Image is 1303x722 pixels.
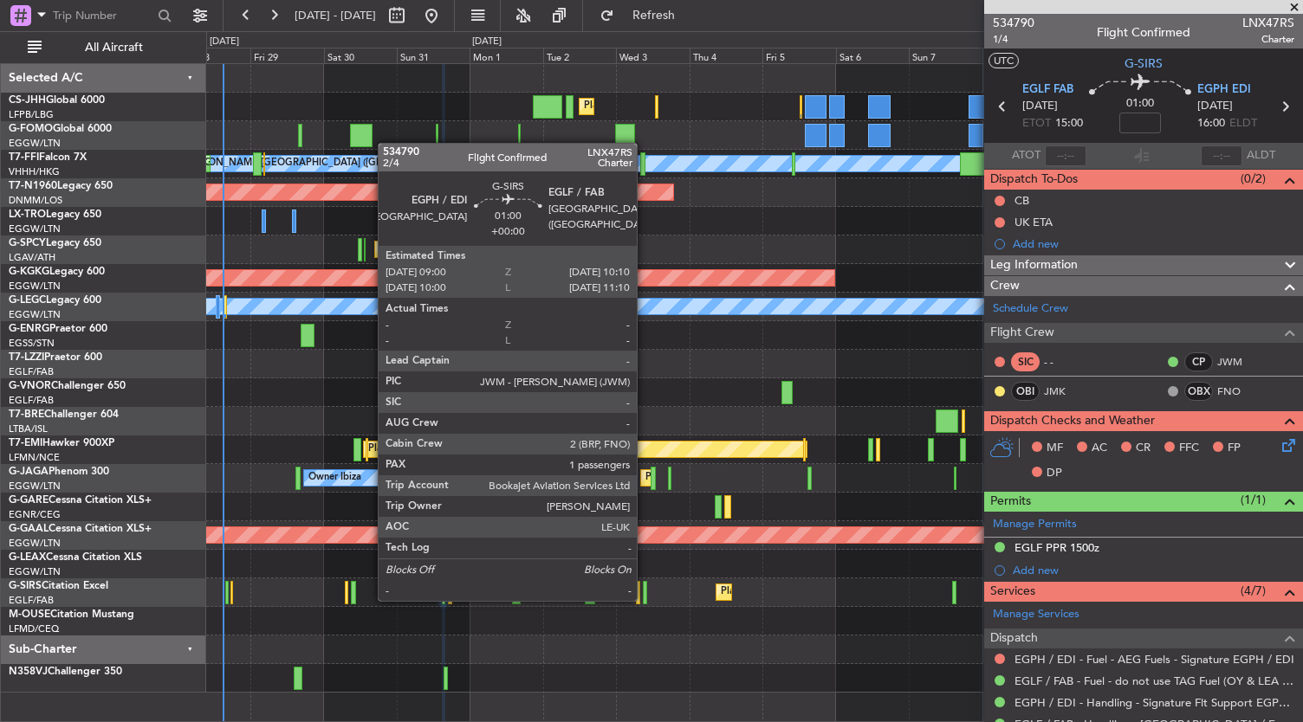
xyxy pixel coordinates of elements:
[53,3,152,29] input: Trip Number
[1013,563,1294,577] div: Add new
[1015,540,1099,555] div: EGLF PPR 1500z
[1013,236,1294,251] div: Add new
[9,337,55,350] a: EGSS/STN
[9,667,48,677] span: N358VJ
[9,267,105,277] a: G-KGKGLegacy 600
[9,267,49,277] span: G-KGKG
[9,324,49,334] span: G-ENRG
[9,438,114,448] a: T7-EMIHawker 900XP
[1011,382,1040,401] div: OBI
[45,42,183,54] span: All Aircraft
[584,93,857,119] div: Planned Maint [GEOGRAPHIC_DATA] ([GEOGRAPHIC_DATA])
[470,48,542,63] div: Mon 1
[9,181,113,191] a: T7-N1960Legacy 650
[9,609,134,620] a: M-OUSECitation Mustang
[1097,23,1190,42] div: Flight Confirmed
[9,124,53,134] span: G-FOMO
[990,411,1155,431] span: Dispatch Checks and Weather
[9,667,122,677] a: N358VJChallenger 350
[9,308,61,321] a: EGGW/LTN
[618,10,690,22] span: Refresh
[9,95,105,106] a: CS-JHHGlobal 6000
[9,467,109,477] a: G-JAGAPhenom 300
[1044,384,1083,399] a: JMK
[9,609,50,620] span: M-OUSE
[9,280,61,293] a: EGGW/LTN
[9,495,152,506] a: G-GARECessna Citation XLS+
[1229,115,1257,132] span: ELDT
[178,48,250,63] div: Thu 28
[1022,115,1051,132] span: ETOT
[9,165,60,178] a: VHHH/HKG
[250,48,323,63] div: Fri 29
[1044,354,1083,370] div: - -
[990,629,1038,648] span: Dispatch
[9,422,48,435] a: LTBA/ISL
[9,480,61,493] a: EGGW/LTN
[1241,582,1266,600] span: (4/7)
[9,438,42,448] span: T7-EMI
[9,594,54,607] a: EGLF/FAB
[1015,193,1029,208] div: CB
[990,255,1078,275] span: Leg Information
[9,409,44,420] span: T7-BRE
[543,48,616,63] div: Tue 2
[9,394,54,407] a: EGLF/FAB
[9,565,61,578] a: EGGW/LTN
[9,152,39,163] span: T7-FFI
[379,236,579,262] div: Planned Maint Athens ([PERSON_NAME] Intl)
[472,35,502,49] div: [DATE]
[210,35,239,49] div: [DATE]
[836,48,909,63] div: Sat 6
[9,467,49,477] span: G-JAGA
[982,48,1055,63] div: Mon 8
[9,524,152,534] a: G-GAALCessna Citation XLS+
[690,48,762,63] div: Thu 4
[1242,14,1294,32] span: LNX47RS
[1015,695,1294,710] a: EGPH / EDI - Handling - Signature Flt Support EGPH / EDI
[9,295,46,306] span: G-LEGC
[1179,440,1199,457] span: FFC
[1184,382,1213,401] div: OBX
[9,137,61,150] a: EGGW/LTN
[616,48,689,63] div: Wed 3
[182,151,484,177] div: [PERSON_NAME][GEOGRAPHIC_DATA] ([GEOGRAPHIC_DATA] Intl)
[397,48,470,63] div: Sun 31
[990,276,1020,296] span: Crew
[1241,170,1266,188] span: (0/2)
[1045,145,1086,166] input: --:--
[9,508,61,521] a: EGNR/CEG
[9,581,42,591] span: G-SIRS
[295,8,376,23] span: [DATE] - [DATE]
[9,537,61,550] a: EGGW/LTN
[1184,352,1213,371] div: CP
[9,222,61,235] a: EGGW/LTN
[1228,440,1241,457] span: FP
[1015,674,1294,688] a: EGLF / FAB - Fuel - do not use TAG Fuel (OY & LEA only) EGLF / FAB
[1197,81,1251,99] span: EGPH EDI
[9,210,46,220] span: LX-TRO
[1136,440,1151,457] span: CR
[1125,55,1163,73] span: G-SIRS
[1012,147,1040,164] span: ATOT
[993,606,1079,623] a: Manage Services
[9,181,57,191] span: T7-N1960
[9,365,54,378] a: EGLF/FAB
[1015,215,1053,229] div: UK ETA
[721,579,994,605] div: Planned Maint [GEOGRAPHIC_DATA] ([GEOGRAPHIC_DATA])
[9,95,46,106] span: CS-JHH
[9,108,54,121] a: LFPB/LBG
[9,324,107,334] a: G-ENRGPraetor 600
[1247,147,1275,164] span: ALDT
[9,238,46,248] span: G-SPCY
[1015,652,1294,667] a: EGPH / EDI - Fuel - AEG Fuels - Signature EGPH / EDI
[9,581,108,591] a: G-SIRSCitation Excel
[993,32,1034,47] span: 1/4
[9,251,55,264] a: LGAV/ATH
[1022,98,1058,115] span: [DATE]
[19,34,188,61] button: All Aircraft
[9,552,142,563] a: G-LEAXCessna Citation XLS
[1197,98,1233,115] span: [DATE]
[9,124,112,134] a: G-FOMOGlobal 6000
[1217,354,1256,370] a: JWM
